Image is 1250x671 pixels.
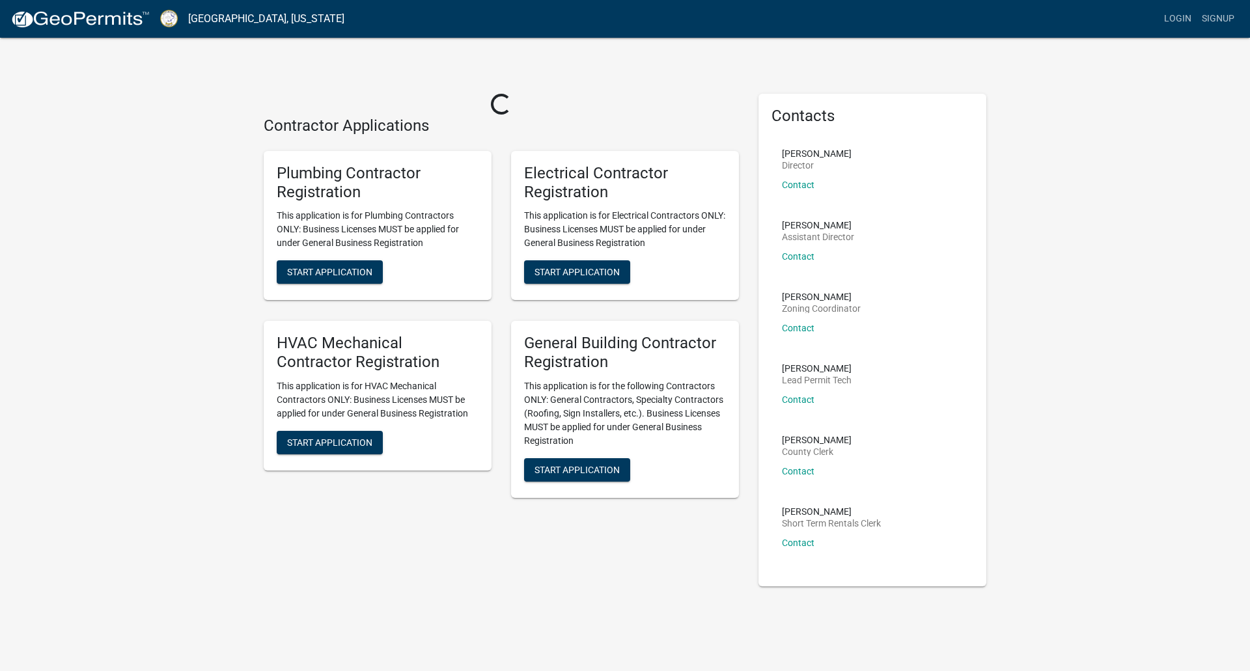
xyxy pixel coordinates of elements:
h5: Electrical Contractor Registration [524,164,726,202]
button: Start Application [524,458,630,482]
span: Start Application [535,267,620,277]
p: This application is for Electrical Contractors ONLY: Business Licenses MUST be applied for under ... [524,209,726,250]
a: Contact [782,466,814,476]
span: Start Application [287,267,372,277]
button: Start Application [277,260,383,284]
a: Signup [1197,7,1240,31]
p: Assistant Director [782,232,854,241]
p: [PERSON_NAME] [782,364,852,373]
p: Short Term Rentals Clerk [782,519,881,528]
button: Start Application [277,431,383,454]
a: Contact [782,251,814,262]
button: Start Application [524,260,630,284]
a: Contact [782,538,814,548]
span: Start Application [535,464,620,474]
a: Login [1159,7,1197,31]
h5: General Building Contractor Registration [524,334,726,372]
p: Director [782,161,852,170]
a: Contact [782,180,814,190]
p: [PERSON_NAME] [782,149,852,158]
p: County Clerk [782,447,852,456]
span: Start Application [287,437,372,447]
p: [PERSON_NAME] [782,435,852,445]
p: This application is for the following Contractors ONLY: General Contractors, Specialty Contractor... [524,379,726,448]
h4: Contractor Applications [264,116,739,135]
wm-workflow-list-section: Contractor Applications [264,116,739,508]
p: [PERSON_NAME] [782,292,861,301]
a: [GEOGRAPHIC_DATA], [US_STATE] [188,8,344,30]
h5: Contacts [771,107,973,126]
a: Contact [782,394,814,405]
p: Lead Permit Tech [782,376,852,385]
p: This application is for HVAC Mechanical Contractors ONLY: Business Licenses MUST be applied for u... [277,379,479,420]
h5: HVAC Mechanical Contractor Registration [277,334,479,372]
p: Zoning Coordinator [782,304,861,313]
img: Putnam County, Georgia [160,10,178,27]
p: This application is for Plumbing Contractors ONLY: Business Licenses MUST be applied for under Ge... [277,209,479,250]
a: Contact [782,323,814,333]
h5: Plumbing Contractor Registration [277,164,479,202]
p: [PERSON_NAME] [782,221,854,230]
p: [PERSON_NAME] [782,507,881,516]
